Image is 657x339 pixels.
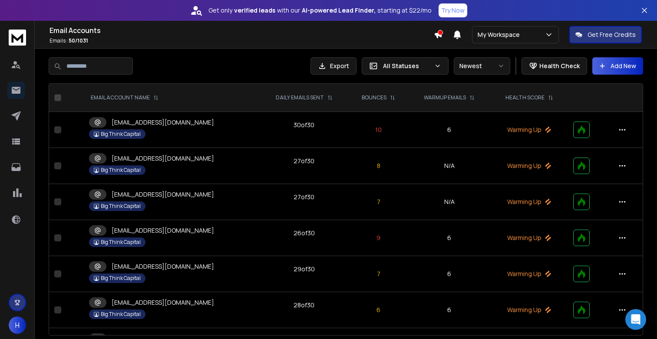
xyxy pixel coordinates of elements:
[9,316,26,334] button: H
[101,239,141,246] p: Big Think Capital
[294,193,314,201] div: 27 of 30
[101,311,141,318] p: Big Think Capital
[112,298,214,307] p: [EMAIL_ADDRESS][DOMAIN_NAME]
[495,197,563,206] p: Warming Up
[362,94,386,101] p: BOUNCES
[69,37,88,44] span: 50 / 1031
[112,190,214,199] p: [EMAIL_ADDRESS][DOMAIN_NAME]
[101,275,141,282] p: Big Think Capital
[409,256,490,292] td: 6
[354,270,403,278] p: 7
[495,161,563,170] p: Warming Up
[354,234,403,242] p: 9
[383,62,431,70] p: All Statuses
[208,6,432,15] p: Get only with our starting at $22/mo
[505,94,545,101] p: HEALTH SCORE
[495,234,563,242] p: Warming Up
[101,203,141,210] p: Big Think Capital
[409,112,490,148] td: 6
[409,292,490,328] td: 6
[234,6,275,15] strong: verified leads
[478,30,523,39] p: My Workspace
[310,57,357,75] button: Export
[9,30,26,46] img: logo
[495,270,563,278] p: Warming Up
[409,220,490,256] td: 6
[354,197,403,206] p: 7
[112,226,214,235] p: [EMAIL_ADDRESS][DOMAIN_NAME]
[495,125,563,134] p: Warming Up
[294,301,314,309] div: 28 of 30
[354,125,403,134] p: 10
[441,6,465,15] p: Try Now
[522,57,587,75] button: Health Check
[294,157,314,165] div: 27 of 30
[112,118,214,127] p: [EMAIL_ADDRESS][DOMAIN_NAME]
[409,184,490,220] td: N/A
[50,25,434,36] h1: Email Accounts
[91,94,158,101] div: EMAIL ACCOUNT NAME
[539,62,580,70] p: Health Check
[302,6,376,15] strong: AI-powered Lead Finder,
[495,306,563,314] p: Warming Up
[112,262,214,271] p: [EMAIL_ADDRESS][DOMAIN_NAME]
[294,121,314,129] div: 30 of 30
[276,94,324,101] p: DAILY EMAILS SENT
[569,26,642,43] button: Get Free Credits
[354,306,403,314] p: 6
[625,309,646,330] div: Open Intercom Messenger
[409,148,490,184] td: N/A
[101,167,141,174] p: Big Think Capital
[294,229,315,237] div: 26 of 30
[588,30,636,39] p: Get Free Credits
[439,3,467,17] button: Try Now
[454,57,510,75] button: Newest
[424,94,466,101] p: WARMUP EMAILS
[294,265,315,273] div: 29 of 30
[112,154,214,163] p: [EMAIL_ADDRESS][DOMAIN_NAME]
[101,131,141,138] p: Big Think Capital
[592,57,643,75] button: Add New
[354,161,403,170] p: 8
[50,37,434,44] p: Emails :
